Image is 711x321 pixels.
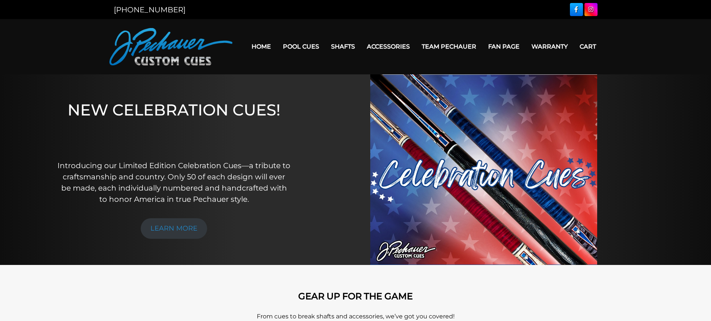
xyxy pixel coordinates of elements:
a: [PHONE_NUMBER] [114,5,185,14]
p: Introducing our Limited Edition Celebration Cues—a tribute to craftsmanship and country. Only 50 ... [57,160,291,205]
img: Pechauer Custom Cues [109,28,233,65]
a: Shafts [325,37,361,56]
a: Team Pechauer [416,37,482,56]
strong: GEAR UP FOR THE GAME [298,291,413,302]
a: Fan Page [482,37,526,56]
h1: NEW CELEBRATION CUES! [57,101,291,149]
a: Cart [574,37,602,56]
a: Home [246,37,277,56]
a: Pool Cues [277,37,325,56]
p: From cues to break shafts and accessories, we’ve got you covered! [143,312,568,321]
a: LEARN MORE [141,218,207,239]
a: Warranty [526,37,574,56]
a: Accessories [361,37,416,56]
